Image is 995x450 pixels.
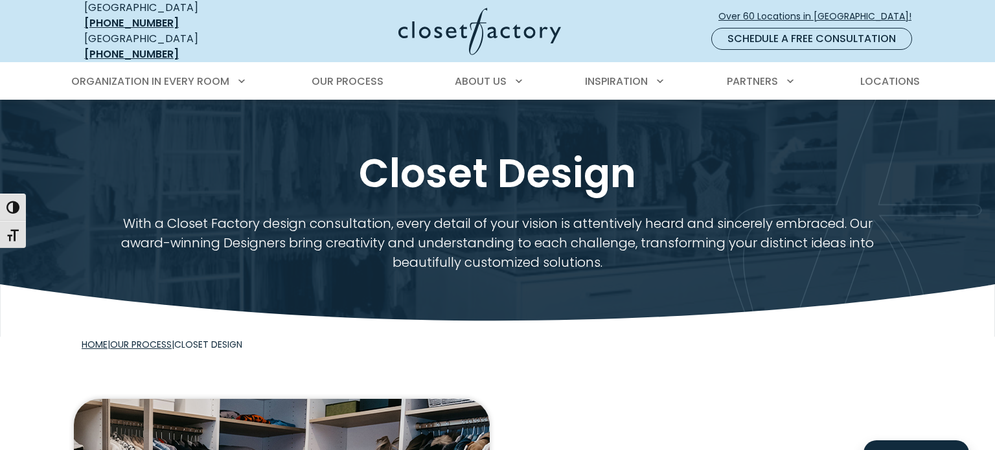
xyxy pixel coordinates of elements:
p: With a Closet Factory design consultation, every detail of your vision is attentively heard and s... [117,214,878,272]
span: | | [82,338,242,351]
span: Closet Design [174,338,242,351]
img: Closet Factory Logo [398,8,561,55]
span: Locations [860,74,920,89]
span: Partners [727,74,778,89]
span: Our Process [312,74,383,89]
a: Our Process [110,338,172,351]
a: Over 60 Locations in [GEOGRAPHIC_DATA]! [718,5,922,28]
span: Over 60 Locations in [GEOGRAPHIC_DATA]! [718,10,922,23]
nav: Primary Menu [62,63,933,100]
a: Home [82,338,108,351]
a: [PHONE_NUMBER] [84,47,179,62]
span: Organization in Every Room [71,74,229,89]
span: Inspiration [585,74,648,89]
div: [GEOGRAPHIC_DATA] [84,31,272,62]
h1: Closet Design [82,149,913,198]
span: About Us [455,74,507,89]
a: Schedule a Free Consultation [711,28,912,50]
a: [PHONE_NUMBER] [84,16,179,30]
